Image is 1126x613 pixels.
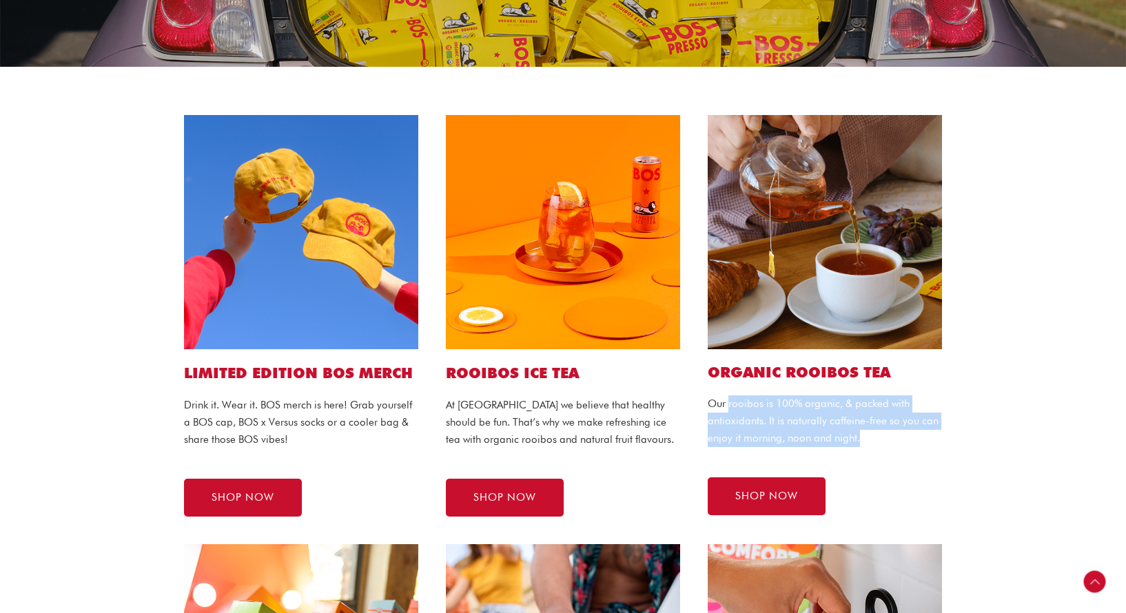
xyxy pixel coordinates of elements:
span: SHOP NOW [212,492,274,503]
a: SHOP NOW [184,479,302,517]
a: SHOP NOW [446,479,564,517]
img: bos cap [184,115,418,349]
h2: Organic ROOIBOS TEA [708,363,942,382]
span: SHOP NOW [735,491,798,501]
p: Our rooibos is 100% organic, & packed with antioxidants. It is naturally caffeine-free so you can... [708,395,942,446]
span: SHOP NOW [473,492,536,503]
p: Drink it. Wear it. BOS merch is here! Grab yourself a BOS cap, BOS x Versus socks or a cooler bag... [184,397,418,448]
h1: LIMITED EDITION BOS MERCH [184,363,418,383]
h1: ROOIBOS ICE TEA [446,363,680,383]
a: SHOP NOW [708,477,826,515]
p: At [GEOGRAPHIC_DATA] we believe that healthy should be fun. That’s why we make refreshing ice tea... [446,397,680,448]
img: bos tea bags website1 [708,115,942,349]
